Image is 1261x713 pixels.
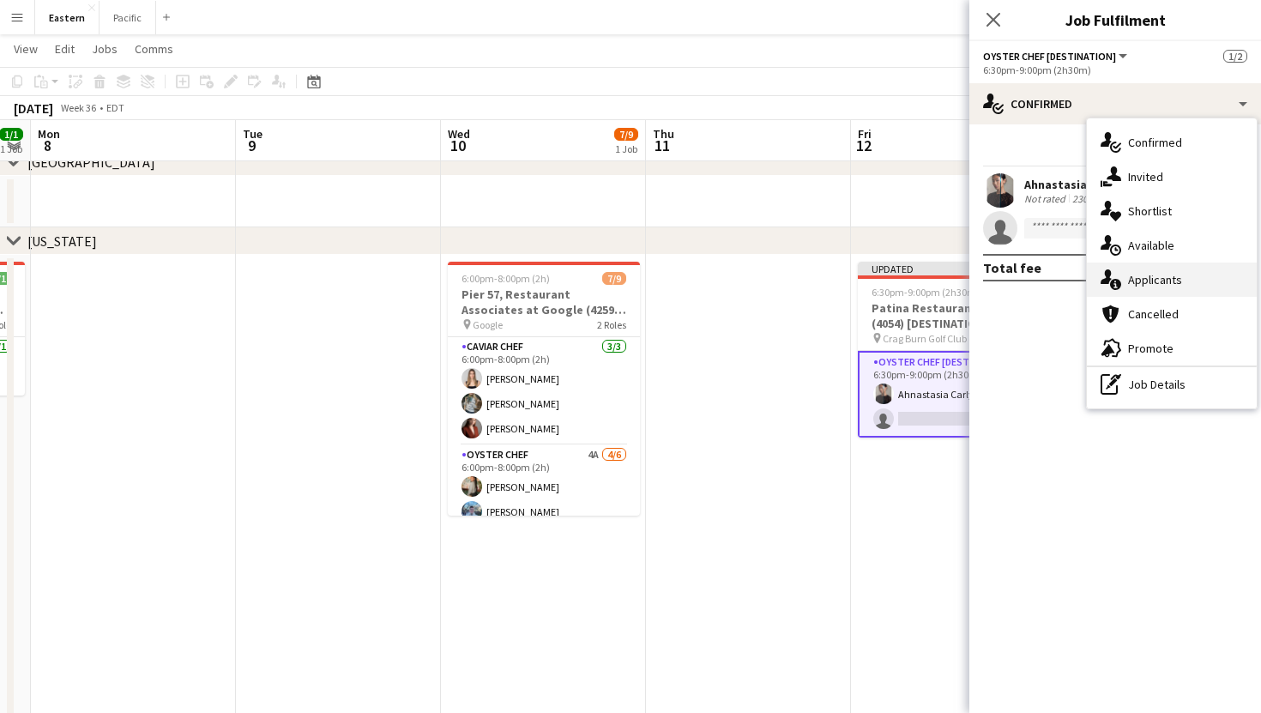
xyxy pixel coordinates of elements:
div: EDT [106,101,124,114]
div: Applicants [1087,263,1257,297]
span: Mon [38,126,60,142]
span: Oyster Chef [DESTINATION] [983,50,1116,63]
div: Promote [1087,331,1257,366]
span: 7/9 [614,128,638,141]
span: 6:00pm-8:00pm (2h) [462,272,550,285]
div: Available [1087,228,1257,263]
div: Shortlist [1087,194,1257,228]
div: Ahnastasia Carlyle [1024,177,1141,192]
span: Tue [243,126,262,142]
h3: Job Fulfilment [969,9,1261,31]
div: Cancelled [1087,297,1257,331]
div: Confirmed [1087,125,1257,160]
div: Total fee [983,259,1041,276]
button: Oyster Chef [DESTINATION] [983,50,1130,63]
span: Crag Burn Golf Club ([GEOGRAPHIC_DATA], [GEOGRAPHIC_DATA]) [883,332,1011,345]
div: 1 Job [615,142,637,155]
app-card-role: Oyster Chef4A4/66:00pm-8:00pm (2h)[PERSON_NAME][PERSON_NAME] [448,445,640,628]
span: View [14,41,38,57]
a: View [7,38,45,60]
div: 2306.78mi [1069,192,1120,205]
span: 9 [240,136,262,155]
button: Pacific [100,1,156,34]
a: Comms [128,38,180,60]
div: [GEOGRAPHIC_DATA] [27,154,155,171]
span: 6:30pm-9:00pm (2h30m) [872,286,980,299]
h3: Pier 57, Restaurant Associates at Google (4259) [[GEOGRAPHIC_DATA]] [448,287,640,317]
a: Jobs [85,38,124,60]
a: Edit [48,38,81,60]
span: Thu [653,126,674,142]
h3: Patina Restaurant Group (4054) [DESTINATION - [GEOGRAPHIC_DATA], [GEOGRAPHIC_DATA]] [858,300,1050,331]
span: Fri [858,126,872,142]
app-card-role: Oyster Chef [DESTINATION]15A1/26:30pm-9:00pm (2h30m)Ahnastasia Carlyle [858,351,1050,438]
div: 6:30pm-9:00pm (2h30m) [983,63,1247,76]
span: 8 [35,136,60,155]
div: Not rated [1024,192,1069,205]
span: 12 [855,136,872,155]
div: [DATE] [14,100,53,117]
app-card-role: Caviar Chef3/36:00pm-8:00pm (2h)[PERSON_NAME][PERSON_NAME][PERSON_NAME] [448,337,640,445]
app-job-card: 6:00pm-8:00pm (2h)7/9Pier 57, Restaurant Associates at Google (4259) [[GEOGRAPHIC_DATA]] Google2 ... [448,262,640,516]
span: 10 [445,136,470,155]
div: Job Details [1087,367,1257,402]
span: Edit [55,41,75,57]
span: 2 Roles [597,318,626,331]
span: Wed [448,126,470,142]
app-job-card: Updated6:30pm-9:00pm (2h30m)1/2Patina Restaurant Group (4054) [DESTINATION - [GEOGRAPHIC_DATA], [... [858,262,1050,438]
button: Eastern [35,1,100,34]
div: Updated [858,262,1050,275]
div: Invited [1087,160,1257,194]
span: 1/2 [1223,50,1247,63]
span: 11 [650,136,674,155]
span: Week 36 [57,101,100,114]
div: Confirmed [969,83,1261,124]
span: 7/9 [602,272,626,285]
span: Google [473,318,503,331]
span: Comms [135,41,173,57]
div: [US_STATE] [27,233,97,250]
span: Jobs [92,41,118,57]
